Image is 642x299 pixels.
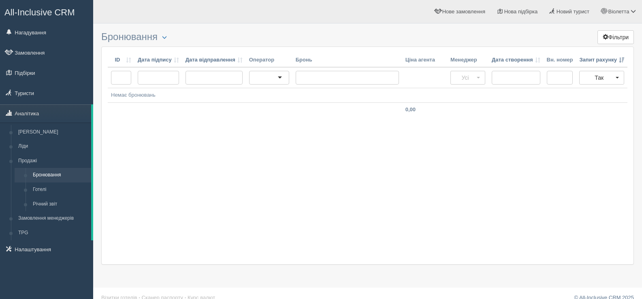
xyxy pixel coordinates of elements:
a: Замовлення менеджерів [15,211,91,226]
a: TPG [15,226,91,240]
th: Оператор [246,53,292,68]
span: Нова підбірка [504,8,538,15]
span: Так [584,74,614,82]
a: All-Inclusive CRM [0,0,93,23]
th: Бронь [292,53,402,68]
th: Вн. номер [544,53,576,68]
span: All-Inclusive CRM [4,7,75,17]
button: Фільтри [597,30,634,44]
span: Віолетта [608,8,629,15]
h3: Бронювання [101,32,634,42]
a: Готелі [29,182,91,197]
div: Немає бронювань [111,91,624,99]
button: Так [579,71,624,85]
td: 0,00 [402,102,447,117]
a: Продажі [15,154,91,168]
a: Дата створення [492,56,540,64]
span: Усі [456,74,475,82]
a: Дата підпису [138,56,179,64]
a: Річний звіт [29,197,91,212]
a: Дата відправлення [186,56,243,64]
button: Усі [450,71,485,85]
th: Ціна агента [402,53,447,68]
a: Бронювання [29,168,91,182]
span: Нове замовлення [442,8,485,15]
th: Менеджер [447,53,488,68]
a: Запит рахунку [579,56,624,64]
a: [PERSON_NAME] [15,125,91,140]
a: ID [111,56,131,64]
a: Ліди [15,139,91,154]
span: Новий турист [557,8,589,15]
